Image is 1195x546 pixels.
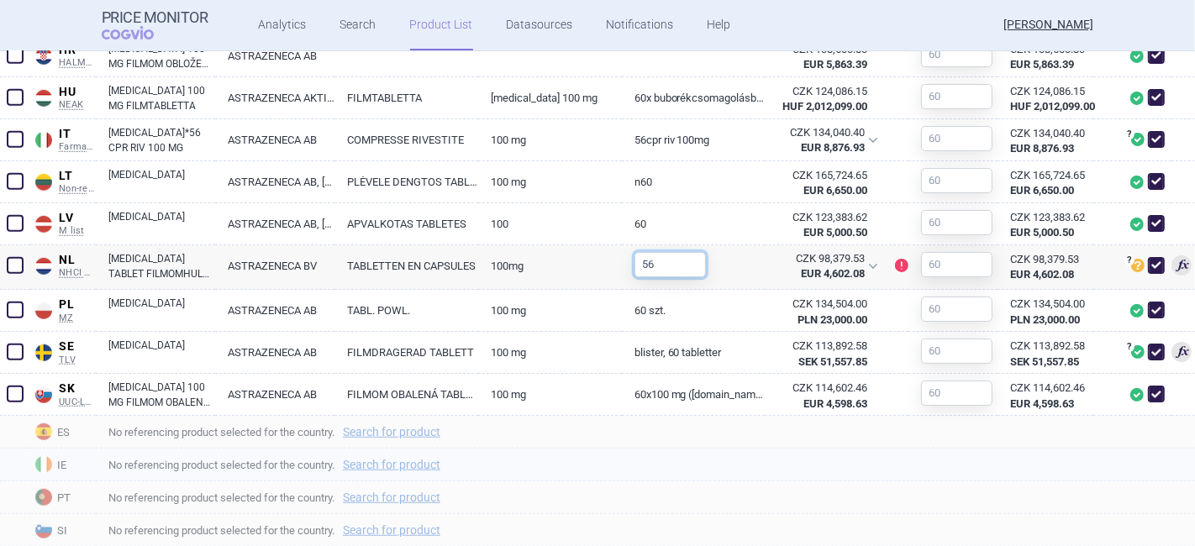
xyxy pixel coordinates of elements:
strong: EUR 4,598.63 [1010,397,1074,410]
img: Slovakia [35,386,52,403]
span: NL [59,253,96,268]
a: [MEDICAL_DATA] [108,338,215,368]
a: 100 mg [478,374,622,415]
input: 60 [921,381,992,406]
strong: SEK 51,557.85 [1010,355,1079,368]
a: [MEDICAL_DATA] 100 MG FILMTABLETTA [108,83,215,113]
span: HALMED PCL SUMMARY [59,57,96,69]
a: ASTRAZENECA AB [215,290,334,331]
span: No referencing product selected for the country. [108,454,1195,475]
span: SE [59,339,96,354]
a: ASTRAZENECA AB [215,119,334,160]
img: Sweden [35,344,52,361]
a: ASTRAZENECA AB [215,35,334,76]
strong: Price Monitor [102,9,208,26]
div: CZK 98,379.53EUR 4,602.08 [765,245,888,287]
a: HRHRHALMED PCL SUMMARY [30,39,96,69]
strong: PLN 23,000.00 [1010,313,1080,326]
img: Slovenia [35,522,52,538]
strong: EUR 4,598.63 [803,397,867,410]
span: MZ [59,312,96,324]
input: 60 [921,84,992,109]
a: [MEDICAL_DATA]*56 CPR RIV 100 MG [108,125,215,155]
div: CZK 134,040.40 [776,125,865,140]
a: HUHUNEAK [30,81,96,111]
div: CZK 124,086.15 [777,84,867,99]
input: 60 [921,168,992,193]
a: CZK 124,086.15HUF 2,012,099.00 [998,77,1093,121]
a: CZK 114,602.46EUR 4,598.63 [998,374,1093,417]
strong: HUF 2,012,099.00 [1010,100,1095,113]
div: CZK 123,383.62 [777,210,867,225]
div: CZK 124,086.15 [1010,84,1072,99]
span: ? [1124,255,1134,265]
span: TLV [59,354,96,366]
span: Farmadati [59,141,96,153]
img: Hungary [35,90,52,107]
span: ? [1124,342,1134,352]
span: No referencing product selected for the country. [108,520,1195,540]
abbr: SP-CAU-010 Lotyšsko [777,210,867,240]
a: LVLVM list [30,207,96,237]
span: COGVIO [102,26,177,39]
abbr: SP-CAU-010 Slovensko [777,381,867,411]
a: FILMOM OBALENÁ TABLETA [334,374,478,415]
a: 100 mg [478,161,622,202]
span: M list [59,225,96,237]
div: CZK 165,724.65 [777,168,867,183]
a: [MEDICAL_DATA] [108,296,215,326]
strong: EUR 5,863.39 [1010,58,1074,71]
span: No referencing product selected for the country. [108,487,1195,507]
a: Search for product [343,426,440,438]
span: UUC-LP B [59,396,96,408]
span: NEAK [59,99,96,111]
strong: EUR 8,876.93 [801,141,865,154]
div: CZK 98,379.53 [1010,252,1072,267]
a: 100MG [478,245,622,286]
a: CZK 98,379.53EUR 4,602.08 [998,245,1093,289]
strong: EUR 5,863.39 [803,58,867,71]
strong: HUF 2,012,099.00 [782,100,867,113]
a: Search for product [343,524,440,536]
strong: EUR 8,876.93 [1010,142,1074,155]
img: Ireland [35,456,52,473]
span: IT [59,127,96,142]
div: CZK 134,504.00 [1010,297,1072,312]
a: N60 [622,161,766,202]
div: CZK 98,379.53 [776,251,865,266]
a: 100 [478,203,622,244]
input: 60 [921,297,992,322]
img: Croatia [35,48,52,65]
a: CZK 165,724.65EUR 6,650.00 [998,161,1093,205]
span: IE [30,453,96,475]
a: 56CPR RIV 100MG [622,119,766,160]
abbr: SP-CAU-010 Itálie hrazené LP [776,125,865,155]
a: FILMDRAGERAD TABLETT [334,332,478,373]
a: 60x buborékcsomagolásban [622,77,766,118]
a: 60x100 mg ([DOMAIN_NAME][URL]) [622,374,766,415]
a: 100 mg [478,290,622,331]
a: TABL. POWL. [334,290,478,331]
a: ASTRAZENECA AB [215,332,334,373]
abbr: SP-CAU-010 Nizozemsko hrazené LP [776,251,865,281]
img: Spain [35,423,52,440]
a: CZK 134,504.00PLN 23,000.00 [998,290,1093,333]
a: COMPRESSE RIVESTITE [334,119,478,160]
a: ASTRAZENECA AKTIEBOLAG [215,77,334,118]
div: CZK 134,040.40 [1010,126,1072,141]
a: CZK 138,503.83EUR 5,863.39 [998,35,1093,79]
a: CZK 113,892.58SEK 51,557.85 [998,332,1093,375]
span: SI [30,518,96,540]
a: SKSKUUC-LP B [30,378,96,407]
img: Poland [35,302,52,319]
abbr: Ex-Factory ze zdroje [777,297,867,327]
span: Lowest price [1171,255,1192,276]
span: HU [59,85,96,100]
div: CZK 165,724.65 [1010,168,1072,183]
a: Price MonitorCOGVIO [102,9,208,41]
a: ASTRAZENECA AB, [GEOGRAPHIC_DATA] [215,203,334,244]
a: 60 szt. [622,290,766,331]
img: Portugal [35,489,52,506]
a: FILMTABLETTA [334,77,478,118]
input: 60 [921,126,992,151]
